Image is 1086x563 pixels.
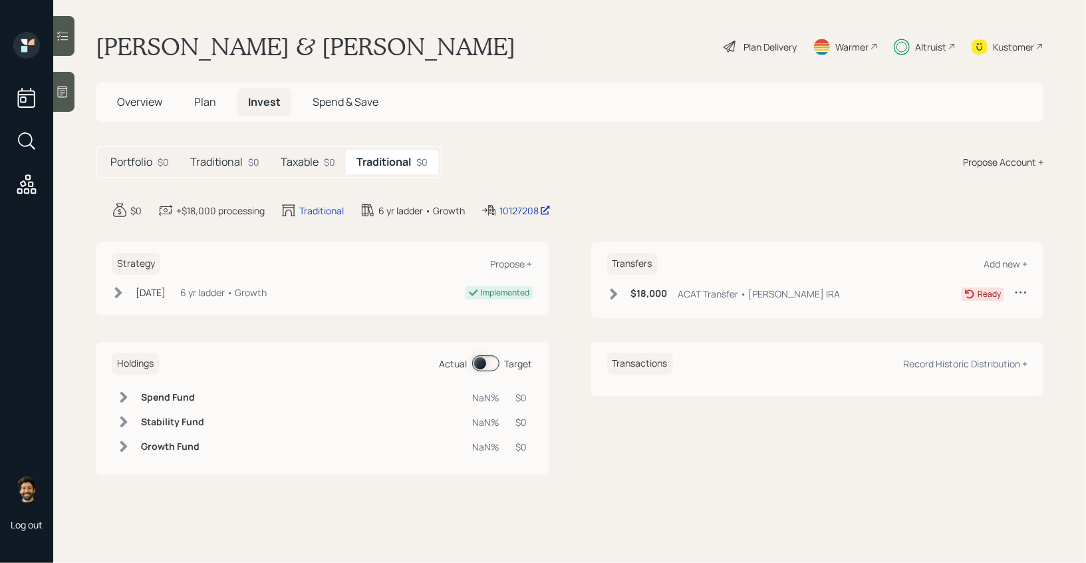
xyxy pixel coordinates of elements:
h5: Traditional [190,156,243,168]
div: $0 [416,155,428,169]
div: Actual [440,357,468,371]
div: NaN% [473,391,500,405]
h6: Strategy [112,253,160,275]
h6: Transfers [607,253,658,275]
div: $0 [516,440,527,454]
div: $0 [516,391,527,405]
div: $0 [158,155,169,169]
div: Altruist [915,40,946,54]
div: [DATE] [136,285,166,299]
div: Warmer [835,40,869,54]
span: Invest [248,94,281,109]
h6: $18,000 [631,288,668,299]
span: Plan [194,94,216,109]
div: Plan Delivery [744,40,797,54]
div: Ready [978,288,1001,300]
h5: Taxable [281,156,319,168]
div: Kustomer [993,40,1034,54]
h6: Spend Fund [141,392,204,403]
div: $0 [130,204,142,218]
h6: Transactions [607,353,673,375]
div: Log out [11,518,43,531]
div: $0 [324,155,335,169]
div: +$18,000 processing [176,204,265,218]
div: 6 yr ladder • Growth [378,204,465,218]
div: $0 [516,415,527,429]
div: NaN% [473,415,500,429]
div: Traditional [299,204,344,218]
img: eric-schwartz-headshot.png [13,476,40,502]
span: Spend & Save [313,94,378,109]
div: Propose Account + [963,155,1043,169]
div: NaN% [473,440,500,454]
h6: Stability Fund [141,417,204,428]
div: 6 yr ladder • Growth [180,285,267,299]
div: ACAT Transfer • [PERSON_NAME] IRA [678,287,841,301]
div: Record Historic Distribution + [903,357,1027,370]
span: Overview [117,94,162,109]
h6: Holdings [112,353,159,375]
div: 10127208 [499,204,551,218]
div: Add new + [984,258,1027,270]
div: Implemented [481,287,530,299]
h1: [PERSON_NAME] & [PERSON_NAME] [96,32,515,61]
h5: Portfolio [110,156,152,168]
div: $0 [248,155,259,169]
h6: Growth Fund [141,441,204,453]
h5: Traditional [356,156,411,168]
div: Propose + [491,258,533,270]
div: Target [505,357,533,371]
